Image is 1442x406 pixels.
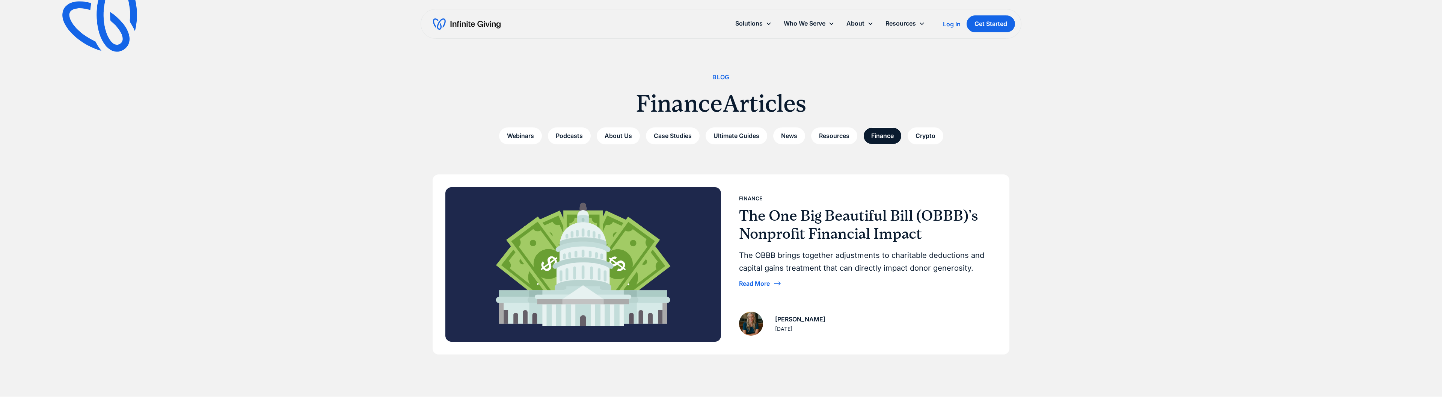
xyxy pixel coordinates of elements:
div: Finance [739,194,762,203]
a: Get Started [967,15,1015,32]
a: News [773,127,805,144]
a: FinanceThe One Big Beautiful Bill (OBBB)’s Nonprofit Financial ImpactThe OBBB brings together adj... [433,175,1009,354]
div: Log In [943,21,961,27]
a: Resources [811,127,857,144]
div: Resources [885,18,916,29]
a: Finance [863,127,902,144]
a: Ultimate Guides [706,127,767,144]
a: Podcasts [548,127,591,144]
h3: The One Big Beautiful Bill (OBBB)’s Nonprofit Financial Impact [739,207,991,243]
a: Case Studies [646,127,700,144]
a: Log In [943,20,961,29]
div: Solutions [729,15,778,32]
div: The OBBB brings together adjustments to charitable deductions and capital gains treatment that ca... [739,249,991,274]
div: Solutions [735,18,763,29]
div: [PERSON_NAME] [775,314,825,324]
div: About [846,18,864,29]
h1: Finance [636,88,723,118]
div: About [840,15,879,32]
h1: Articles [723,88,806,118]
div: Who We Serve [784,18,825,29]
a: Webinars [499,127,542,144]
a: Crypto [908,127,943,144]
div: Resources [879,15,931,32]
a: home [433,18,501,30]
div: Read More [739,280,770,286]
a: About Us [597,127,640,144]
div: Who We Serve [778,15,840,32]
div: Blog [712,72,730,82]
div: [DATE] [775,324,792,333]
